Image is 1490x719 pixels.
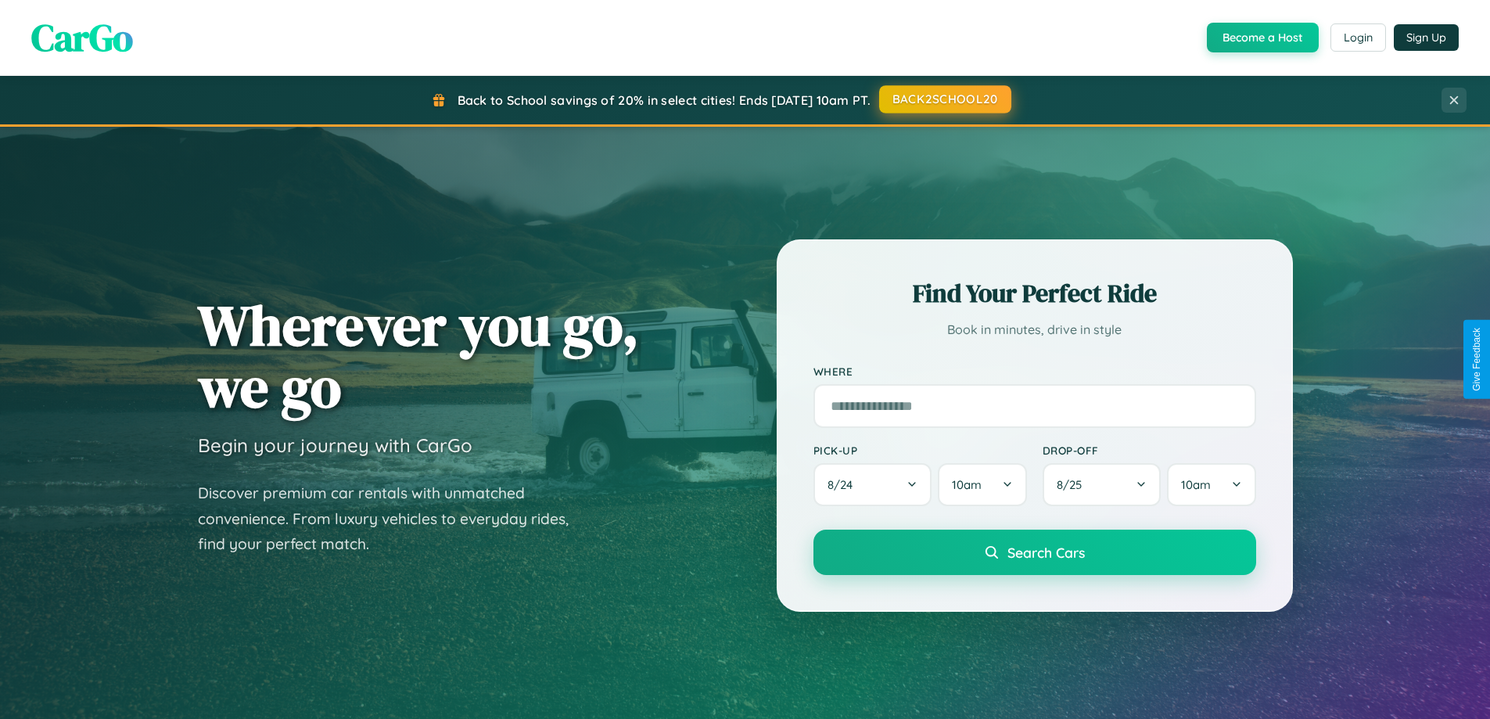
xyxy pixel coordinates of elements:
span: 10am [1181,477,1211,492]
span: Back to School savings of 20% in select cities! Ends [DATE] 10am PT. [458,92,871,108]
button: 8/25 [1043,463,1161,506]
span: 8 / 25 [1057,477,1090,492]
button: 8/24 [813,463,932,506]
button: Search Cars [813,530,1256,575]
span: 10am [952,477,982,492]
p: Discover premium car rentals with unmatched convenience. From luxury vehicles to everyday rides, ... [198,480,589,557]
p: Book in minutes, drive in style [813,318,1256,341]
button: BACK2SCHOOL20 [879,85,1011,113]
label: Drop-off [1043,444,1256,457]
div: Give Feedback [1471,328,1482,391]
span: CarGo [31,12,133,63]
h2: Find Your Perfect Ride [813,276,1256,311]
span: Search Cars [1007,544,1085,561]
label: Where [813,365,1256,378]
button: 10am [1167,463,1255,506]
button: 10am [938,463,1026,506]
span: 8 / 24 [828,477,860,492]
button: Become a Host [1207,23,1319,52]
button: Login [1330,23,1386,52]
h1: Wherever you go, we go [198,294,639,418]
h3: Begin your journey with CarGo [198,433,472,457]
label: Pick-up [813,444,1027,457]
button: Sign Up [1394,24,1459,51]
